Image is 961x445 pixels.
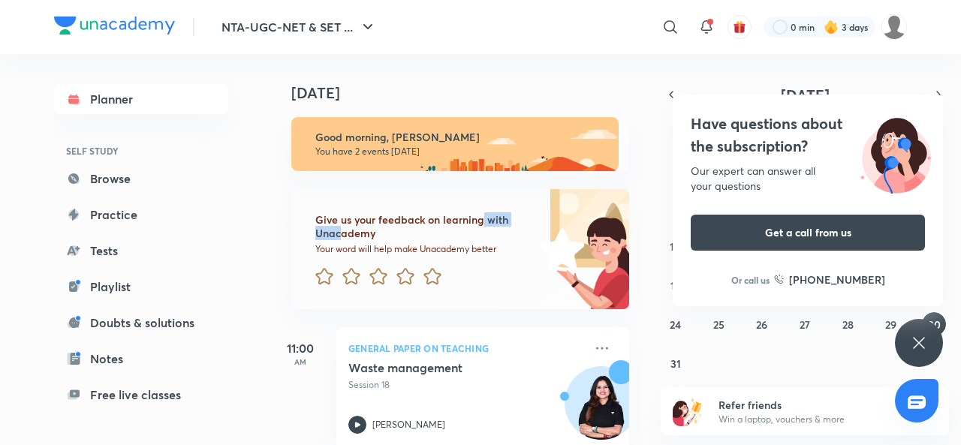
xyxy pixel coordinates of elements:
[212,12,386,42] button: NTA-UGC-NET & SET ...
[315,146,605,158] p: You have 2 events [DATE]
[54,200,228,230] a: Practice
[54,344,228,374] a: Notes
[291,117,619,171] img: morning
[270,339,330,357] h5: 11:00
[682,84,928,105] button: [DATE]
[824,20,839,35] img: streak
[718,397,903,413] h6: Refer friends
[733,20,746,34] img: avatar
[793,312,817,336] button: August 27, 2025
[664,351,688,375] button: August 31, 2025
[800,317,810,332] abbr: August 27, 2025
[713,317,725,332] abbr: August 25, 2025
[781,85,830,105] span: [DATE]
[774,272,885,287] a: [PHONE_NUMBER]
[54,236,228,266] a: Tests
[270,357,330,366] p: AM
[691,113,925,158] h4: Have questions about the subscription?
[54,138,228,164] h6: SELF STUDY
[315,243,535,255] p: Your word will help make Unacademy better
[928,317,941,332] abbr: August 30, 2025
[664,234,688,258] button: August 10, 2025
[789,272,885,287] h6: [PHONE_NUMBER]
[718,413,903,426] p: Win a laptop, vouchers & more
[315,213,535,240] h6: Give us your feedback on learning with Unacademy
[848,113,943,194] img: ttu_illustration_new.svg
[664,195,688,219] button: August 3, 2025
[922,312,946,336] button: August 30, 2025
[54,84,228,114] a: Planner
[54,308,228,338] a: Doubts & solutions
[54,17,175,35] img: Company Logo
[348,360,535,375] h5: Waste management
[731,273,770,287] p: Or call us
[315,131,605,144] h6: Good morning, [PERSON_NAME]
[881,14,907,40] img: ranjini
[879,312,903,336] button: August 29, 2025
[348,339,584,357] p: General Paper on Teaching
[54,17,175,38] a: Company Logo
[348,378,584,392] p: Session 18
[664,273,688,297] button: August 17, 2025
[885,317,896,332] abbr: August 29, 2025
[756,317,767,332] abbr: August 26, 2025
[691,215,925,251] button: Get a call from us
[54,164,228,194] a: Browse
[664,312,688,336] button: August 24, 2025
[372,418,445,431] p: [PERSON_NAME]
[489,189,629,309] img: feedback_image
[750,312,774,336] button: August 26, 2025
[706,312,731,336] button: August 25, 2025
[670,278,680,293] abbr: August 17, 2025
[291,84,644,102] h4: [DATE]
[670,356,681,371] abbr: August 31, 2025
[836,312,860,336] button: August 28, 2025
[842,317,854,332] abbr: August 28, 2025
[54,272,228,302] a: Playlist
[691,164,925,194] div: Our expert can answer all your questions
[670,239,681,254] abbr: August 10, 2025
[728,15,752,39] button: avatar
[54,380,228,410] a: Free live classes
[670,317,681,332] abbr: August 24, 2025
[673,396,703,426] img: referral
